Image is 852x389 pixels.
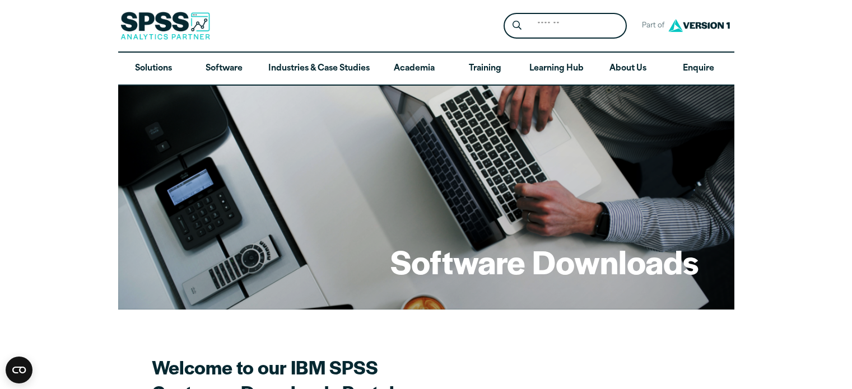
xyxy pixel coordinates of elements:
svg: Search magnifying glass icon [513,21,522,30]
a: Solutions [118,53,189,85]
a: Industries & Case Studies [259,53,379,85]
button: Open CMP widget [6,357,32,383]
button: Search magnifying glass icon [506,16,527,36]
h1: Software Downloads [390,240,699,283]
form: Site Header Search Form [504,13,627,39]
a: Academia [379,53,449,85]
a: Software [189,53,259,85]
img: Version1 Logo [665,15,733,36]
a: About Us [593,53,663,85]
a: Enquire [663,53,734,85]
span: Part of [636,18,665,34]
a: Learning Hub [520,53,593,85]
a: Training [449,53,520,85]
img: SPSS Analytics Partner [120,12,210,40]
nav: Desktop version of site main menu [118,53,734,85]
